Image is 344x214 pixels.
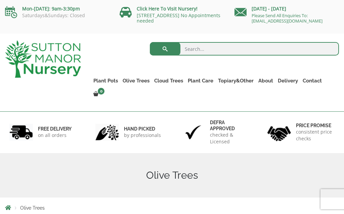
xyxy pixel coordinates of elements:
[181,124,205,141] img: 3.jpg
[296,122,335,129] h6: Price promise
[5,13,110,18] p: Saturdays&Sundays: Closed
[5,205,339,210] nav: Breadcrumbs
[38,132,72,139] p: on all orders
[185,76,216,85] a: Plant Care
[150,42,339,56] input: Search...
[38,126,72,132] h6: FREE DELIVERY
[91,76,120,85] a: Plant Pots
[5,169,339,181] h1: Olive Trees
[252,12,322,24] a: Please Send All Enquiries To: [EMAIL_ADDRESS][DOMAIN_NAME]
[120,76,152,85] a: Olive Trees
[256,76,275,85] a: About
[137,5,198,12] a: Click Here To Visit Nursery!
[137,12,220,24] a: [STREET_ADDRESS] No Appointments needed
[210,132,249,145] p: checked & Licensed
[275,76,300,85] a: Delivery
[234,5,339,13] p: [DATE] - [DATE]
[296,129,335,142] p: consistent price checks
[5,5,110,13] p: Mon-[DATE]: 9am-3:30pm
[152,76,185,85] a: Cloud Trees
[216,76,256,85] a: Topiary&Other
[98,88,104,95] span: 0
[210,119,249,132] h6: Defra approved
[9,124,33,141] img: 1.jpg
[267,122,291,142] img: 4.jpg
[5,40,81,78] img: logo
[91,90,106,99] a: 0
[95,124,119,141] img: 2.jpg
[20,205,45,211] span: Olive Trees
[124,126,161,132] h6: hand picked
[300,76,324,85] a: Contact
[124,132,161,139] p: by professionals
